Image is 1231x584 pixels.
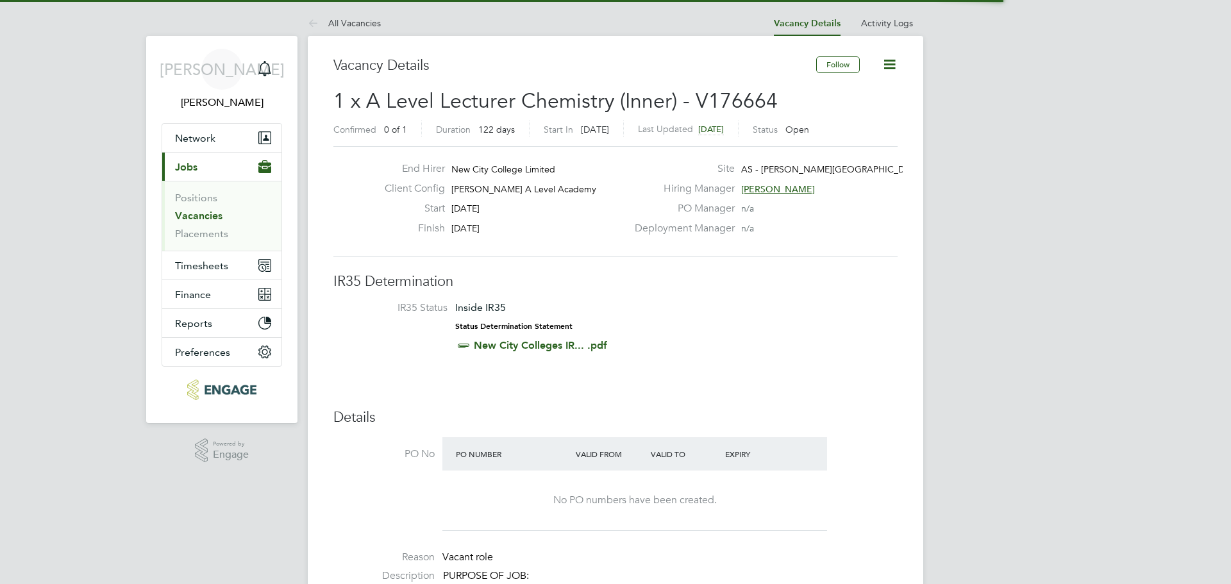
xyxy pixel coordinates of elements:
[374,202,445,215] label: Start
[175,317,212,330] span: Reports
[861,17,913,29] a: Activity Logs
[162,309,281,337] button: Reports
[333,569,435,583] label: Description
[581,124,609,135] span: [DATE]
[175,210,222,222] a: Vacancies
[741,222,754,234] span: n/a
[333,56,816,75] h3: Vacancy Details
[333,447,435,461] label: PO No
[213,449,249,460] span: Engage
[544,124,573,135] label: Start In
[453,442,573,465] div: PO Number
[162,338,281,366] button: Preferences
[162,280,281,308] button: Finance
[162,181,281,251] div: Jobs
[455,322,573,331] strong: Status Determination Statement
[627,182,735,196] label: Hiring Manager
[774,18,841,29] a: Vacancy Details
[455,494,814,507] div: No PO numbers have been created.
[333,551,435,564] label: Reason
[195,438,249,463] a: Powered byEngage
[442,551,493,563] span: Vacant role
[451,222,480,234] span: [DATE]
[436,124,471,135] label: Duration
[451,163,555,175] span: New City College Limited
[478,124,515,135] span: 122 days
[384,124,407,135] span: 0 of 1
[753,124,778,135] label: Status
[333,124,376,135] label: Confirmed
[175,192,217,204] a: Positions
[451,203,480,214] span: [DATE]
[175,260,228,272] span: Timesheets
[333,88,778,113] span: 1 x A Level Lecturer Chemistry (Inner) - V176664
[722,442,797,465] div: Expiry
[175,228,228,240] a: Placements
[346,301,448,315] label: IR35 Status
[175,132,215,144] span: Network
[638,123,693,135] label: Last Updated
[162,251,281,279] button: Timesheets
[162,124,281,152] button: Network
[146,36,297,423] nav: Main navigation
[187,380,256,400] img: morganhunt-logo-retina.png
[175,346,230,358] span: Preferences
[160,61,285,78] span: [PERSON_NAME]
[455,301,506,313] span: Inside IR35
[627,162,735,176] label: Site
[648,442,723,465] div: Valid To
[741,183,815,195] span: [PERSON_NAME]
[162,95,282,110] span: Jerin Aktar
[374,182,445,196] label: Client Config
[333,408,898,427] h3: Details
[698,124,724,135] span: [DATE]
[474,339,607,351] a: New City Colleges IR... .pdf
[627,202,735,215] label: PO Manager
[741,203,754,214] span: n/a
[213,438,249,449] span: Powered by
[374,162,445,176] label: End Hirer
[785,124,809,135] span: Open
[451,183,596,195] span: [PERSON_NAME] A Level Academy
[162,49,282,110] a: [PERSON_NAME][PERSON_NAME]
[175,288,211,301] span: Finance
[162,380,282,400] a: Go to home page
[741,163,925,175] span: AS - [PERSON_NAME][GEOGRAPHIC_DATA]
[162,153,281,181] button: Jobs
[573,442,648,465] div: Valid From
[374,222,445,235] label: Finish
[816,56,860,73] button: Follow
[308,17,381,29] a: All Vacancies
[175,161,197,173] span: Jobs
[333,272,898,291] h3: IR35 Determination
[627,222,735,235] label: Deployment Manager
